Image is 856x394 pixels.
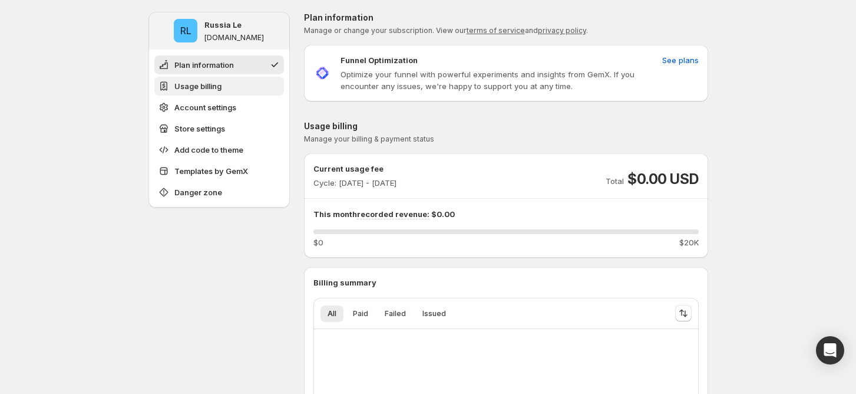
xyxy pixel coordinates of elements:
p: Total [606,175,624,187]
p: Billing summary [313,277,699,288]
span: Templates by GemX [174,165,248,177]
button: Danger zone [154,183,284,202]
p: Optimize your funnel with powerful experiments and insights from GemX. If you encounter any issue... [341,68,657,92]
span: Plan information [174,59,234,71]
span: Add code to theme [174,144,243,156]
button: Templates by GemX [154,162,284,180]
span: Account settings [174,101,236,113]
span: Store settings [174,123,225,134]
span: Russia Le [174,19,197,42]
span: $20K [679,237,699,248]
span: Paid [353,309,368,319]
span: $0 [313,237,323,248]
a: terms of service [467,26,525,35]
span: Failed [385,309,406,319]
span: Manage your billing & payment status [304,134,434,143]
img: Funnel Optimization [313,64,331,82]
p: Cycle: [DATE] - [DATE] [313,177,396,189]
span: See plans [662,54,699,66]
button: Account settings [154,98,284,117]
p: Usage billing [304,120,708,132]
p: [DOMAIN_NAME] [204,33,264,42]
p: This month $0.00 [313,208,699,220]
text: RL [180,25,191,37]
p: Russia Le [204,19,242,31]
p: Plan information [304,12,708,24]
button: Sort the results [675,305,692,321]
a: privacy policy [538,26,586,35]
button: Add code to theme [154,140,284,159]
span: All [328,309,336,319]
span: Manage or change your subscription. View our and . [304,26,588,35]
button: Usage billing [154,77,284,96]
span: Danger zone [174,186,222,198]
button: See plans [655,51,706,70]
span: $0.00 USD [627,170,698,189]
p: Funnel Optimization [341,54,418,66]
p: Current usage fee [313,163,396,175]
span: recorded revenue: [357,209,429,219]
span: Usage billing [174,80,222,92]
div: Open Intercom Messenger [816,336,844,365]
button: Plan information [154,55,284,74]
span: Issued [422,309,446,319]
button: Store settings [154,119,284,138]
